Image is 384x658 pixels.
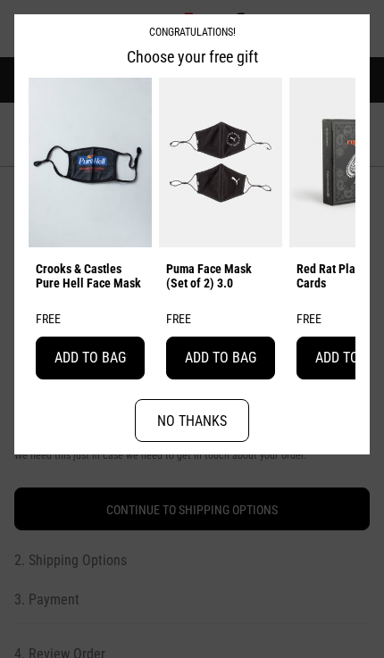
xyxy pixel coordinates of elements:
[36,262,145,290] a: Crooks & Castles Pure Hell Face Mask
[29,78,152,247] img: Crooks & Castles Pure Hell Face Mask
[166,262,275,290] a: Puma Face Mask (Set of 2) 3.0
[166,337,275,379] button: Add to bag
[135,399,249,442] button: No Thanks
[166,312,191,326] span: FREE
[36,337,145,379] button: Add to bag
[36,312,61,326] span: FREE
[159,78,282,247] img: Puma Face Mask (Set of 2) 3.0
[296,312,321,326] span: FREE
